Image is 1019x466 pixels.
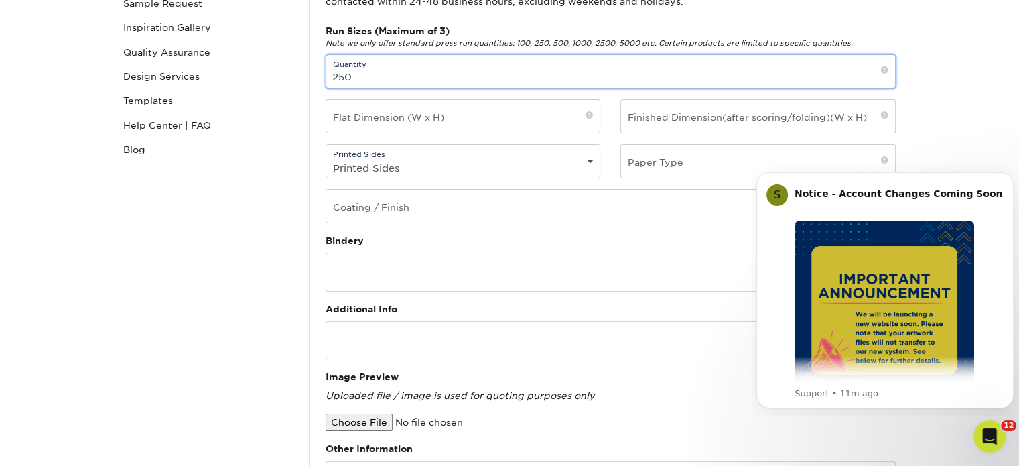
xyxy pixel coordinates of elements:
strong: Run Sizes (Maximum of 3) [326,25,450,36]
a: Quality Assurance [118,40,299,64]
strong: Other Information [326,443,413,454]
a: Templates [118,89,299,113]
iframe: Intercom notifications message [751,160,1019,416]
a: Inspiration Gallery [118,15,299,40]
strong: Image Preview [326,371,399,382]
a: Blog [118,137,299,162]
a: Help Center | FAQ [118,113,299,137]
em: Note we only offer standard press run quantities: 100, 250, 500, 1000, 2500, 5000 etc. Certain pr... [326,39,853,48]
strong: Additional Info [326,304,397,314]
iframe: Intercom live chat [973,420,1006,453]
strong: Bindery [326,235,364,246]
a: Design Services [118,64,299,89]
em: Uploaded file / image is used for quoting purposes only [326,390,594,401]
span: 12 [1001,420,1016,431]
